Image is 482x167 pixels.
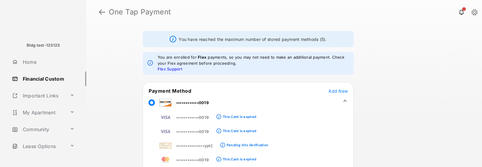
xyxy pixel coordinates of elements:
a: Community [10,122,67,137]
div: Pending Info Verification [227,143,268,147]
div: This Card is expired [223,129,256,133]
span: ••••••••••••0019 [176,157,209,162]
em: You are enrolled for payments, so you may not need to make an additional payment. Check your Flex... [158,54,349,72]
a: Important Links [10,88,67,103]
a: This Card is expired [221,110,256,120]
span: ••••••••••••0019 [176,129,209,134]
a: My Apartment [10,105,67,120]
a: This Card is expired [221,152,256,162]
div: This Card is expired [223,157,256,161]
div: This Card is expired [223,115,256,119]
span: •••••••••••••••ypt] [176,143,213,148]
a: Financial Custom [10,72,86,86]
p: Bldg test-123123 [27,42,60,48]
span: Add New [329,88,348,94]
div: You have reached the maximum number of stored payment methods (5). [143,31,354,47]
span: ••••••••••••0019 [176,115,209,120]
a: This Card is expired [221,124,256,134]
span: ••••••••••••0019 [176,100,209,105]
span: Payment Method [149,88,191,94]
a: Pending Info Verification [225,138,268,148]
a: Home [10,55,86,69]
button: Add New [329,88,348,94]
strong: Flex [198,55,207,60]
a: Lease Options [10,139,67,153]
strong: One Tap Payment [109,8,171,16]
a: Flex Support [158,66,182,71]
